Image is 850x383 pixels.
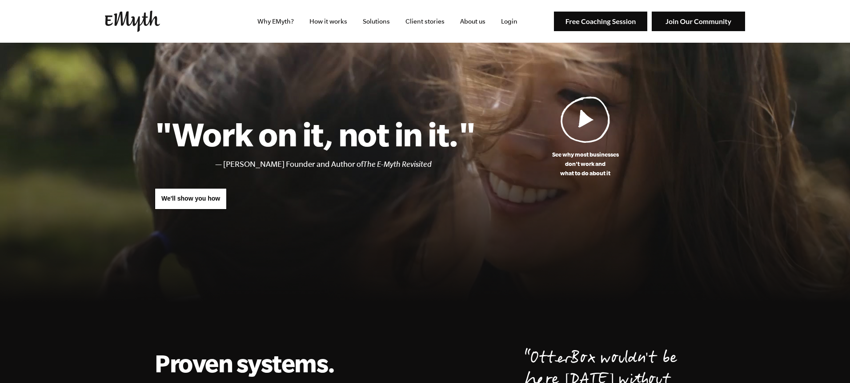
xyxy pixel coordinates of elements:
[161,195,220,202] span: We'll show you how
[554,12,647,32] img: Free Coaching Session
[155,188,227,210] a: We'll show you how
[652,12,745,32] img: Join Our Community
[105,11,160,32] img: EMyth
[363,160,432,169] i: The E-Myth Revisited
[155,114,475,153] h1: "Work on it, not in it."
[475,96,695,178] a: See why most businessesdon't work andwhat to do about it
[223,158,475,171] li: [PERSON_NAME] Founder and Author of
[475,150,695,178] p: See why most businesses don't work and what to do about it
[561,96,610,143] img: Play Video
